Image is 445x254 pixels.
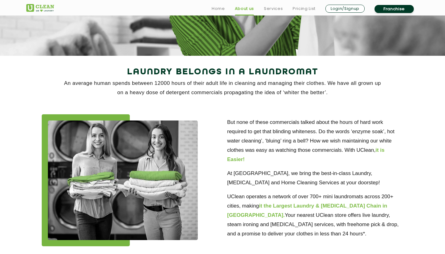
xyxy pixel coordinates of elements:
a: Services [264,5,283,12]
a: About us [235,5,254,12]
a: Home [212,5,225,12]
a: Login/Signup [325,5,365,13]
p: An average human spends between 12000 hours of their adult life in cleaning and managing their cl... [26,79,419,97]
a: Franchise [375,5,414,13]
a: Pricing List [293,5,316,12]
b: it is Easier! [227,147,384,162]
p: At [GEOGRAPHIC_DATA], we bring the best-in-class Laundry, [MEDICAL_DATA] and Home Cleaning Servic... [227,169,403,187]
b: it the Largest Laundry & [MEDICAL_DATA] Chain in [GEOGRAPHIC_DATA]. [227,203,387,218]
img: UClean Laundry and Dry Cleaning [26,4,54,12]
p: UClean operates a network of over 700+ mini laundromats across 200+ cities, making Your nearest U... [227,192,403,239]
p: But none of these commercials talked about the hours of hard work required to get that blinding w... [227,118,403,164]
h2: Laundry Belongs in a Laundromat [26,65,419,80]
img: about_img_11zon.webp [48,120,198,240]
